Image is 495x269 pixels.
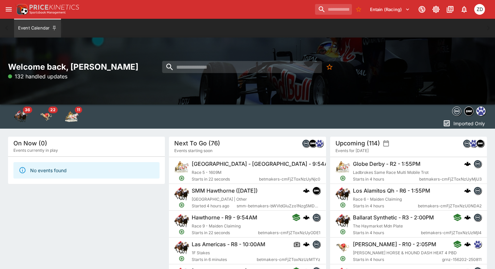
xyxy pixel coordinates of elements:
img: greyhound_racing.png [335,240,350,255]
span: Events starting soon [174,147,212,154]
img: logo-cerberus.svg [303,241,310,248]
img: horse_racing.png [335,213,350,228]
div: cerberus [464,187,471,194]
h6: Globe Derby - R2 - 1:55PM [353,160,421,167]
h6: Las Americas - R8 - 10:00AM [192,241,265,248]
span: betmakers-cmFjZToxNzUyODE1 [258,229,320,236]
img: horse_racing.png [174,240,189,255]
img: betmakers.png [474,187,481,194]
h6: Hawthorne - R9 - 9:54AM [192,214,257,221]
img: greyhound_racing [40,110,53,123]
span: Ladbrokes Same Race Multi Mobile Trot [353,170,429,175]
div: grnz [315,139,323,147]
span: 36 [23,107,32,113]
h2: Welcome back, [PERSON_NAME] [8,62,165,72]
span: betmakers-cmFjZToxNzUzMjI4 [421,229,482,236]
button: Notifications [458,3,470,15]
img: samemeetingmulti.png [309,140,316,147]
svg: Open [179,175,185,181]
div: Harness Racing [65,110,78,123]
span: The Haymarket Mdn Plate [353,223,403,228]
img: horse_racing.png [335,187,350,201]
input: search [162,61,322,73]
button: Select Tenant [366,4,414,15]
img: betmakers.png [474,160,481,167]
span: Started 4 hours ago [192,203,237,209]
span: [PERSON_NAME] HORSE & HOUND DASH HEAT 4 PBD [353,250,457,255]
svg: Open [340,202,346,208]
div: Horse Racing [14,110,27,123]
div: cerberus [464,241,471,248]
div: samemeetingmulti [309,139,317,147]
p: Imported Only [453,120,485,127]
div: betmakers [302,139,310,147]
span: smm-betmakers-bWVldGluZzo1Nzg5MDAxODEwNTE3Njk5Mjc [237,203,321,209]
span: 1F Stakes [192,250,210,255]
div: betmakers [474,213,482,221]
button: No Bookmarks [353,4,364,15]
button: Event Calendar [14,19,61,38]
img: samemeetingmulti.png [477,140,484,147]
p: 132 handled updates [8,72,67,80]
div: grnz [474,240,482,248]
svg: Open [179,202,185,208]
img: logo-cerberus.svg [464,241,471,248]
div: samemeetingmulti [312,187,320,195]
span: Starts in 22 seconds [192,229,258,236]
input: search [315,4,352,15]
img: betmakers.png [302,140,310,147]
img: logo-cerberus.svg [464,187,471,194]
img: Sportsbook Management [29,11,66,14]
span: grnz-156202-250811 [442,256,482,263]
div: samemeetingmulti [464,107,474,116]
span: [GEOGRAPHIC_DATA] | Other [192,197,247,202]
button: Toggle light/dark mode [430,3,442,15]
span: Events currently in play [13,147,58,154]
button: settings [383,140,389,147]
span: Starts in 4 hours [353,256,442,263]
img: grnz.png [470,140,477,147]
div: betmakers [463,139,471,147]
span: Starts in 4 hours [353,176,419,183]
svg: Open [179,256,185,262]
div: cerberus [464,160,471,167]
img: grnz.png [474,241,481,248]
img: horse_racing.png [174,187,189,201]
h5: Upcoming (114) [335,139,380,147]
img: logo-cerberus.svg [303,214,310,221]
button: Imported Only [441,118,487,129]
span: Race 5 - 1609M [192,170,222,175]
div: Zarne Dravitzki [474,4,485,15]
h6: Ballarat Synthetic - R3 - 2:00PM [353,214,434,221]
div: betmakers [312,213,320,221]
button: Connected to PK [416,3,428,15]
span: Starts in 6 minutes [192,256,257,263]
button: No Bookmarks [324,61,336,73]
span: betmakers-cmFjZToxNzU0NDA2 [418,203,482,209]
div: cerberus [303,214,310,221]
img: betmakers.png [474,214,481,221]
h5: On Now (0) [13,139,47,147]
span: Race 6 - Maiden Claiming [353,197,402,202]
img: betmakers.png [463,140,471,147]
img: horse_racing [14,110,27,123]
span: Events for [DATE] [335,147,369,154]
div: betmakers [474,160,482,168]
div: samemeetingmulti [476,139,484,147]
img: harness_racing.png [335,160,350,175]
div: Event type filters [451,105,487,118]
img: betmakers.png [452,107,461,116]
img: samemeetingmulti.png [465,107,473,116]
span: betmakers-cmFjZToxNzUyMjU3 [419,176,482,183]
span: Starts in 22 seconds [192,176,259,183]
img: harness_racing [65,110,78,123]
img: horse_racing.png [174,213,189,228]
button: Zarne Dravitzki [472,2,487,17]
div: grnz [476,107,486,116]
svg: Open [340,229,346,235]
img: harness_racing.png [174,160,189,175]
svg: Open [340,175,346,181]
div: Event type filters [8,105,84,129]
div: Greyhound Racing [40,110,53,123]
span: betmakers-cmFjZToxNzUzMTYz [257,256,320,263]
